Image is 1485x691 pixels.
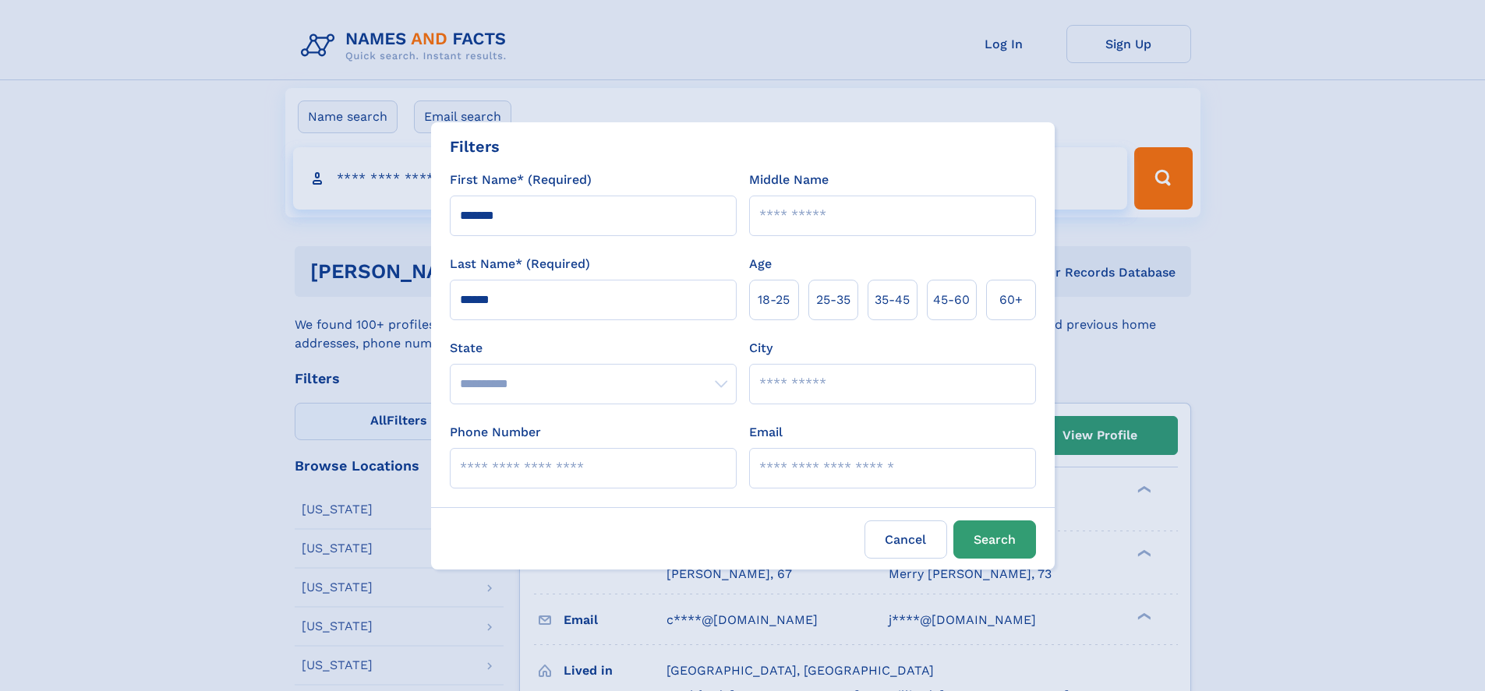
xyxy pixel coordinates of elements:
[953,520,1036,559] button: Search
[749,339,773,358] label: City
[450,171,592,189] label: First Name* (Required)
[450,255,590,273] label: Last Name* (Required)
[999,291,1023,309] span: 60+
[875,291,910,309] span: 35‑45
[450,423,541,442] label: Phone Number
[450,135,500,158] div: Filters
[749,171,829,189] label: Middle Name
[749,423,783,442] label: Email
[864,520,947,559] label: Cancel
[816,291,850,309] span: 25‑35
[450,339,737,358] label: State
[758,291,790,309] span: 18‑25
[749,255,772,273] label: Age
[933,291,970,309] span: 45‑60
